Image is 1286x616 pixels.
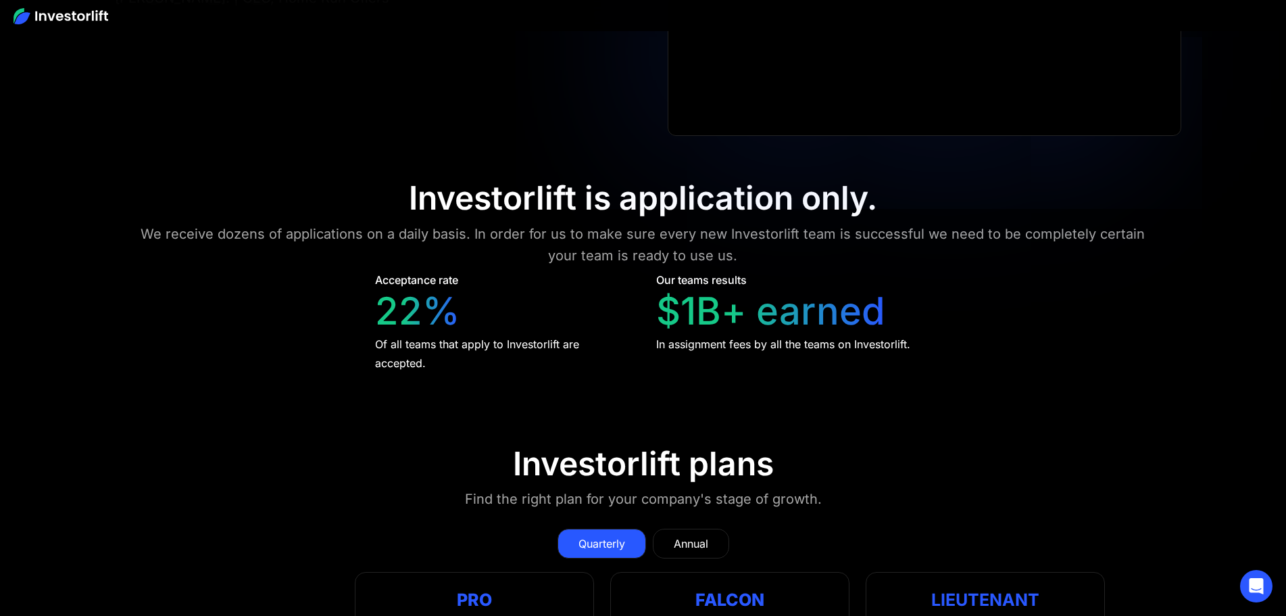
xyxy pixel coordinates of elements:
div: Annual [674,536,708,552]
div: 22% [375,289,460,334]
div: Investorlift is application only. [409,179,877,218]
div: In assignment fees by all the teams on Investorlift. [656,335,910,354]
div: Falcon [695,586,764,613]
strong: Lieutenant [931,590,1039,610]
div: Investorlift plans [513,444,774,483]
div: Quarterly [578,536,625,552]
div: Open Intercom Messenger [1240,570,1272,602]
div: Our teams results [656,272,747,288]
div: Acceptance rate [375,272,458,288]
div: Pro [437,586,512,613]
div: Of all teams that apply to Investorlift are accepted. [375,335,631,373]
div: We receive dozens of applications on a daily basis. In order for us to make sure every new Invest... [128,223,1157,266]
div: $1B+ earned [656,289,885,334]
div: Find the right plan for your company's stage of growth. [465,488,822,510]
